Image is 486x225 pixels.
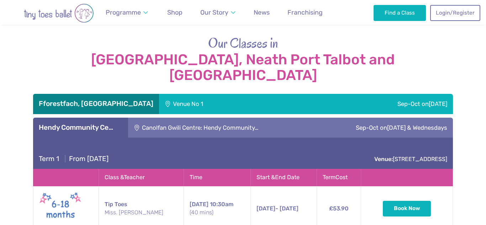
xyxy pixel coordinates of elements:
[287,9,323,16] span: Franchising
[9,4,109,23] img: tiny toes ballet
[430,5,480,21] a: Login/Register
[317,169,361,186] th: Term Cost
[39,155,59,163] span: Term 1
[291,94,453,114] div: Sep-Oct on
[190,209,245,216] small: (40 mins)
[383,201,431,216] button: Book Now
[39,123,122,132] h3: Hendy Community Ce…
[374,156,447,162] a: Venue:[STREET_ADDRESS]
[102,5,152,21] a: Programme
[254,9,270,16] span: News
[167,9,183,16] span: Shop
[61,155,69,163] span: |
[374,156,393,162] strong: Venue:
[250,5,273,21] a: News
[257,205,275,212] span: [DATE]
[105,209,178,216] small: Miss. [PERSON_NAME]
[33,52,453,83] strong: [GEOGRAPHIC_DATA], Neath Port Talbot and [GEOGRAPHIC_DATA]
[190,201,208,208] span: [DATE]
[429,100,447,107] span: [DATE]
[387,124,447,131] span: [DATE] & Wednesdays
[99,169,184,186] th: Class & Teacher
[251,169,317,186] th: Start & End Date
[128,118,313,138] div: Canolfan Gwili Centre: Hendy Community…
[106,9,141,16] span: Programme
[208,34,278,52] span: Our Classes in
[374,5,426,21] a: Find a Class
[200,9,228,16] span: Our Story
[164,5,186,21] a: Shop
[313,118,453,138] div: Sep-Oct on
[184,169,251,186] th: Time
[39,155,109,163] h4: From [DATE]
[257,205,299,212] span: - [DATE]
[284,5,326,21] a: Franchising
[39,100,153,108] h3: Fforestfach, [GEOGRAPHIC_DATA]
[159,94,291,114] div: Venue No 1
[197,5,239,21] a: Our Story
